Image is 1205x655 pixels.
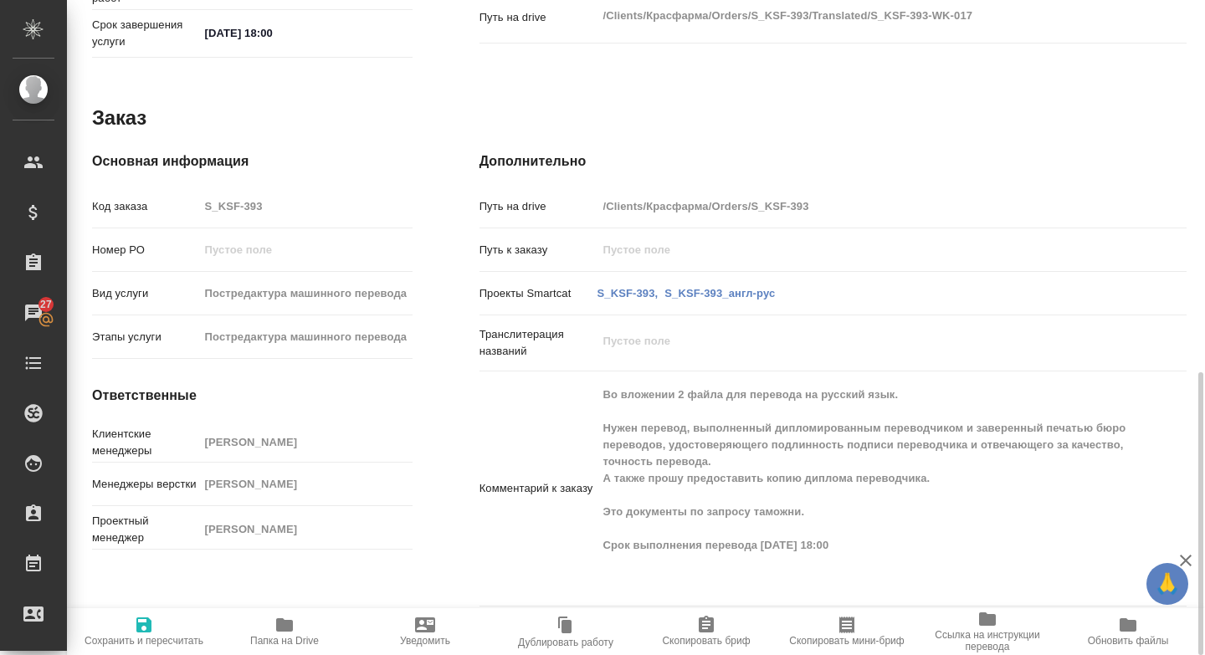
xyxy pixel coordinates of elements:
[199,194,413,218] input: Пустое поле
[927,629,1048,652] span: Ссылка на инструкции перевода
[199,281,413,305] input: Пустое поле
[597,238,1128,262] input: Пустое поле
[1058,608,1198,655] button: Обновить файлы
[199,517,413,541] input: Пустое поле
[1153,566,1182,601] span: 🙏
[789,635,904,647] span: Скопировать мини-бриф
[85,635,203,647] span: Сохранить и пересчитать
[199,472,413,496] input: Пустое поле
[1146,563,1188,605] button: 🙏
[597,2,1128,30] textarea: /Clients/Красфарма/Orders/S_KSF-393/Translated/S_KSF-393-WK-017
[92,105,146,131] h2: Заказ
[92,242,199,258] p: Номер РО
[479,9,597,26] p: Путь на drive
[662,635,750,647] span: Скопировать бриф
[199,325,413,349] input: Пустое поле
[92,513,199,546] p: Проектный менеджер
[597,287,659,299] a: S_KSF-393,
[1088,635,1169,647] span: Обновить файлы
[92,17,199,50] p: Срок завершения услуги
[917,608,1058,655] button: Ссылка на инструкции перевода
[74,608,214,655] button: Сохранить и пересчитать
[214,608,355,655] button: Папка на Drive
[199,430,413,454] input: Пустое поле
[199,238,413,262] input: Пустое поле
[355,608,495,655] button: Уведомить
[664,287,775,299] a: S_KSF-393_англ-рус
[92,329,199,345] p: Этапы услуги
[479,285,597,302] p: Проекты Smartcat
[92,386,413,406] h4: Ответственные
[479,242,597,258] p: Путь к заказу
[479,326,597,360] p: Транслитерация названий
[479,198,597,215] p: Путь на drive
[92,198,199,215] p: Код заказа
[92,285,199,302] p: Вид услуги
[400,635,450,647] span: Уведомить
[636,608,777,655] button: Скопировать бриф
[518,637,613,648] span: Дублировать работу
[199,21,346,45] input: ✎ Введи что-нибудь
[4,292,63,334] a: 27
[495,608,636,655] button: Дублировать работу
[92,476,199,493] p: Менеджеры верстки
[479,151,1187,171] h4: Дополнительно
[250,635,319,647] span: Папка на Drive
[777,608,917,655] button: Скопировать мини-бриф
[92,426,199,459] p: Клиентские менеджеры
[597,194,1128,218] input: Пустое поле
[30,296,62,313] span: 27
[597,381,1128,593] textarea: Во вложении 2 файла для перевода на русский язык. Нужен перевод, выполненный дипломированным пере...
[479,480,597,497] p: Комментарий к заказу
[92,151,413,171] h4: Основная информация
